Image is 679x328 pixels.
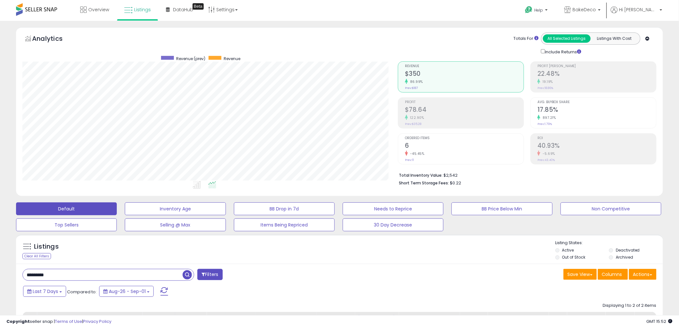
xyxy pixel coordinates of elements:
button: Inventory Age [125,202,226,215]
button: BB Price Below Min [451,202,552,215]
span: $0.22 [450,180,461,186]
i: Get Help [525,6,533,14]
small: Prev: 43.40% [537,158,555,162]
button: Listings With Cost [590,34,638,43]
span: Avg. Buybox Share [537,101,656,104]
button: All Selected Listings [543,34,591,43]
div: Clear All Filters [22,253,51,259]
span: BakeDeco [573,6,596,13]
button: Selling @ Max [125,218,226,231]
p: Listing States: [555,240,663,246]
div: Fulfillable Quantity [463,315,485,328]
span: Revenue [405,65,524,68]
button: Actions [629,269,657,280]
span: DataHub [173,6,193,13]
button: Items Being Repriced [234,218,335,231]
span: Compared to: [67,289,97,295]
h5: Analytics [32,34,75,45]
label: Active [562,247,574,253]
button: Filters [197,269,222,280]
div: Title [39,315,140,321]
h2: $78.64 [405,106,524,115]
span: Last 7 Days [33,288,58,295]
button: 30 Day Decrease [343,218,443,231]
button: Needs to Reprice [343,202,443,215]
strong: Copyright [6,318,30,324]
h2: 40.93% [537,142,656,151]
b: Short Term Storage Fees: [399,180,449,186]
div: Totals For [514,36,539,42]
small: -5.69% [540,151,555,156]
span: Ordered Items [405,137,524,140]
div: Listed Price [490,315,546,321]
div: Cost [209,315,223,321]
label: Archived [616,254,633,260]
div: Include Returns [536,48,589,55]
button: Columns [598,269,628,280]
h2: 22.48% [537,70,656,79]
span: Revenue (prev) [176,56,205,61]
button: Last 7 Days [23,286,66,297]
div: Ship Price [551,315,564,328]
span: ROI [537,137,656,140]
a: Hi [PERSON_NAME] [611,6,662,21]
button: Save View [563,269,597,280]
span: Help [535,7,543,13]
button: Default [16,202,117,215]
small: -45.45% [408,151,425,156]
small: 897.21% [540,115,556,120]
div: BB Share 24h. [608,315,632,328]
span: 2025-09-9 15:52 GMT [647,318,673,324]
label: Out of Stock [562,254,586,260]
div: Amazon Fees [259,315,314,321]
span: Aug-26 - Sep-01 [109,288,146,295]
a: Terms of Use [55,318,82,324]
h2: 17.85% [537,106,656,115]
div: Markup on Cost [402,315,457,321]
a: Help [520,1,554,21]
span: Hi [PERSON_NAME] [619,6,658,13]
h2: $350 [405,70,524,79]
div: Repricing [145,315,172,321]
h2: 6 [405,142,524,151]
span: Revenue [224,56,240,61]
div: Tooltip anchor [193,3,204,10]
div: Min Price [320,315,353,321]
div: Fulfillment [178,315,204,321]
span: Profit [PERSON_NAME] [537,65,656,68]
small: Prev: $187 [405,86,418,90]
button: Non Competitive [561,202,661,215]
b: Total Inventory Value: [399,173,443,178]
li: $2,542 [399,171,652,179]
a: Privacy Policy [83,318,111,324]
span: Columns [602,271,622,278]
div: Current Buybox Price [570,315,603,328]
button: Aug-26 - Sep-01 [99,286,154,297]
span: Listings [134,6,151,13]
span: Overview [88,6,109,13]
small: Prev: 11 [405,158,414,162]
button: Top Sellers [16,218,117,231]
div: Displaying 1 to 2 of 2 items [603,303,657,309]
small: 86.99% [408,79,423,84]
span: Profit [405,101,524,104]
small: 19.19% [540,79,553,84]
div: Fulfillment Cost [228,315,253,328]
div: [PERSON_NAME] [358,315,396,321]
small: Prev: 18.86% [537,86,553,90]
small: 122.90% [408,115,424,120]
h5: Listings [34,242,59,251]
div: Num of Comp. [637,315,660,328]
label: Deactivated [616,247,640,253]
small: Prev: $35.28 [405,122,421,126]
button: BB Drop in 7d [234,202,335,215]
div: seller snap | | [6,319,111,325]
small: Prev: 1.79% [537,122,552,126]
